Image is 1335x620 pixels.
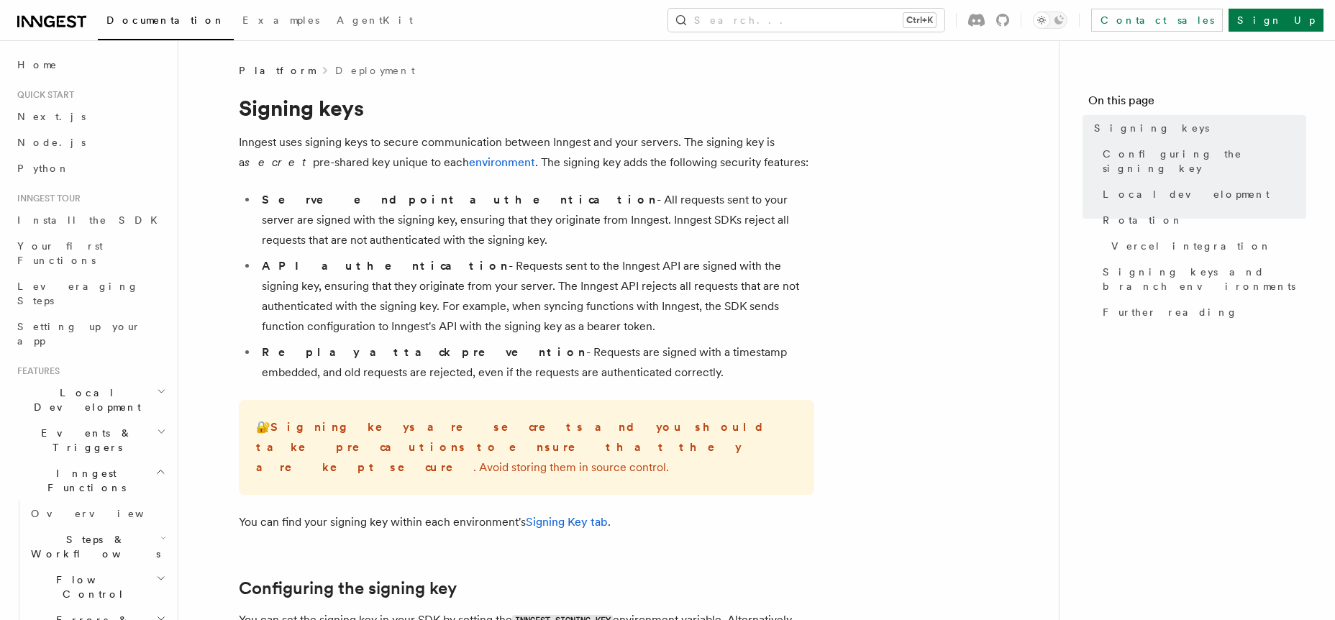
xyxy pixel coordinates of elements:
span: Platform [239,63,315,78]
a: Your first Functions [12,233,169,273]
a: Documentation [98,4,234,40]
a: Signing keys and branch environments [1097,259,1306,299]
button: Search...Ctrl+K [668,9,944,32]
a: Sign Up [1229,9,1323,32]
strong: API authentication [262,259,509,273]
button: Inngest Functions [12,460,169,501]
h1: Signing keys [239,95,814,121]
span: Signing keys [1094,121,1209,135]
a: Overview [25,501,169,526]
a: Configuring the signing key [239,578,457,598]
p: Inngest uses signing keys to secure communication between Inngest and your servers. The signing k... [239,132,814,173]
span: Local development [1103,187,1270,201]
a: Further reading [1097,299,1306,325]
a: Local development [1097,181,1306,207]
p: You can find your signing key within each environment's . [239,512,814,532]
strong: Replay attack prevention [262,345,586,359]
a: Configuring the signing key [1097,141,1306,181]
span: Overview [31,508,179,519]
li: - Requests sent to the Inngest API are signed with the signing key, ensuring that they originate ... [258,256,814,337]
span: Documentation [106,14,225,26]
span: AgentKit [337,14,413,26]
a: Install the SDK [12,207,169,233]
span: Configuring the signing key [1103,147,1306,175]
h4: On this page [1088,92,1306,115]
span: Node.js [17,137,86,148]
span: Python [17,163,70,174]
span: Signing keys and branch environments [1103,265,1306,293]
a: Contact sales [1091,9,1223,32]
li: - All requests sent to your server are signed with the signing key, ensuring that they originate ... [258,190,814,250]
a: Next.js [12,104,169,129]
span: Home [17,58,58,72]
span: Local Development [12,386,157,414]
span: Next.js [17,111,86,122]
button: Flow Control [25,567,169,607]
a: AgentKit [328,4,422,39]
a: Signing Key tab [526,515,608,529]
span: Flow Control [25,573,156,601]
button: Toggle dark mode [1033,12,1067,29]
strong: Signing keys are secrets and you should take precautions to ensure that they are kept secure [256,420,775,474]
span: Install the SDK [17,214,166,226]
span: Your first Functions [17,240,103,266]
em: secret [245,155,313,169]
button: Local Development [12,380,169,420]
span: Vercel integration [1111,239,1272,253]
a: Python [12,155,169,181]
kbd: Ctrl+K [903,13,936,27]
a: Rotation [1097,207,1306,233]
span: Setting up your app [17,321,141,347]
span: Features [12,365,60,377]
span: Examples [242,14,319,26]
span: Inngest Functions [12,466,155,495]
li: - Requests are signed with a timestamp embedded, and old requests are rejected, even if the reque... [258,342,814,383]
button: Events & Triggers [12,420,169,460]
a: Setting up your app [12,314,169,354]
a: environment [469,155,535,169]
span: Leveraging Steps [17,281,139,306]
a: Leveraging Steps [12,273,169,314]
a: Signing keys [1088,115,1306,141]
span: Inngest tour [12,193,81,204]
span: Rotation [1103,213,1183,227]
strong: Serve endpoint authentication [262,193,657,206]
button: Steps & Workflows [25,526,169,567]
span: Further reading [1103,305,1238,319]
a: Vercel integration [1106,233,1306,259]
a: Deployment [335,63,415,78]
a: Home [12,52,169,78]
a: Examples [234,4,328,39]
span: Quick start [12,89,74,101]
p: 🔐 . Avoid storing them in source control. [256,417,797,478]
span: Steps & Workflows [25,532,160,561]
a: Node.js [12,129,169,155]
span: Events & Triggers [12,426,157,455]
